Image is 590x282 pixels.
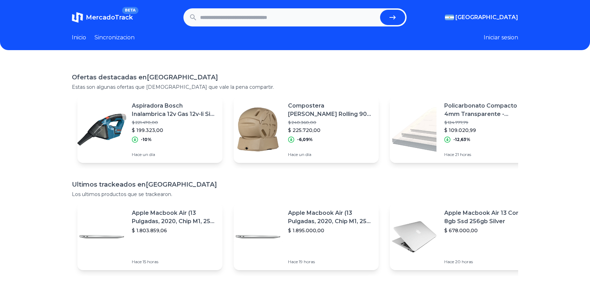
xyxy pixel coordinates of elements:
[72,72,518,82] h1: Ofertas destacadas en [GEOGRAPHIC_DATA]
[484,33,518,42] button: Iniciar sesion
[132,227,217,234] p: $ 1.803.859,06
[72,12,83,23] img: MercadoTrack
[445,15,454,20] img: Argentina
[122,7,138,14] span: BETA
[288,209,373,226] p: Apple Macbook Air (13 Pulgadas, 2020, Chip M1, 256 Gb De Ssd, 8 Gb De Ram) - Plata
[288,120,373,125] p: $ 240.360,00
[77,105,126,154] img: Featured image
[72,33,86,42] a: Inicio
[132,102,217,118] p: Aspiradora Bosch Inalambrica 12v Gas 12v-li Sin Bateria
[132,152,217,157] p: Hace un día
[288,102,373,118] p: Compostera [PERSON_NAME] Rolling 90 Lts + Manual
[390,105,439,154] img: Featured image
[444,120,529,125] p: $ 124.777,79
[132,127,217,134] p: $ 199.323,00
[141,137,152,142] p: -10%
[72,84,518,91] p: Estas son algunas ofertas que [DEMOGRAPHIC_DATA] que vale la pena compartir.
[77,96,222,163] a: Featured imageAspiradora Bosch Inalambrica 12v Gas 12v-li Sin Bateria$ 221.470,00$ 199.323,00-10%...
[77,203,222,270] a: Featured imageApple Macbook Air (13 Pulgadas, 2020, Chip M1, 256 Gb De Ssd, 8 Gb De Ram) - Plata$...
[444,209,529,226] p: Apple Macbook Air 13 Core I5 8gb Ssd 256gb Silver
[77,212,126,261] img: Featured image
[390,203,535,270] a: Featured imageApple Macbook Air 13 Core I5 8gb Ssd 256gb Silver$ 678.000,00Hace 20 horas
[288,152,373,157] p: Hace un día
[444,102,529,118] p: Policarbonato Compacto De 4mm Transparente - 1500mm X 1000mm
[444,259,529,265] p: Hace 20 horas
[390,96,535,163] a: Featured imagePolicarbonato Compacto De 4mm Transparente - 1500mm X 1000mm$ 124.777,79$ 109.020,9...
[444,227,529,234] p: $ 678.000,00
[445,13,518,22] button: [GEOGRAPHIC_DATA]
[132,259,217,265] p: Hace 15 horas
[132,120,217,125] p: $ 221.470,00
[288,259,373,265] p: Hace 19 horas
[288,227,373,234] p: $ 1.895.000,00
[234,203,379,270] a: Featured imageApple Macbook Air (13 Pulgadas, 2020, Chip M1, 256 Gb De Ssd, 8 Gb De Ram) - Plata$...
[94,33,135,42] a: Sincronizacion
[297,137,313,142] p: -6,09%
[288,127,373,134] p: $ 225.720,00
[72,191,518,198] p: Los ultimos productos que se trackearon.
[234,212,282,261] img: Featured image
[390,212,439,261] img: Featured image
[234,96,379,163] a: Featured imageCompostera [PERSON_NAME] Rolling 90 Lts + Manual$ 240.360,00$ 225.720,00-6,09%Hace ...
[72,12,133,23] a: MercadoTrackBETA
[444,127,529,134] p: $ 109.020,99
[234,105,282,154] img: Featured image
[72,180,518,189] h1: Ultimos trackeados en [GEOGRAPHIC_DATA]
[132,209,217,226] p: Apple Macbook Air (13 Pulgadas, 2020, Chip M1, 256 Gb De Ssd, 8 Gb De Ram) - Plata
[453,137,470,142] p: -12,63%
[444,152,529,157] p: Hace 21 horas
[455,13,518,22] span: [GEOGRAPHIC_DATA]
[86,14,133,21] span: MercadoTrack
